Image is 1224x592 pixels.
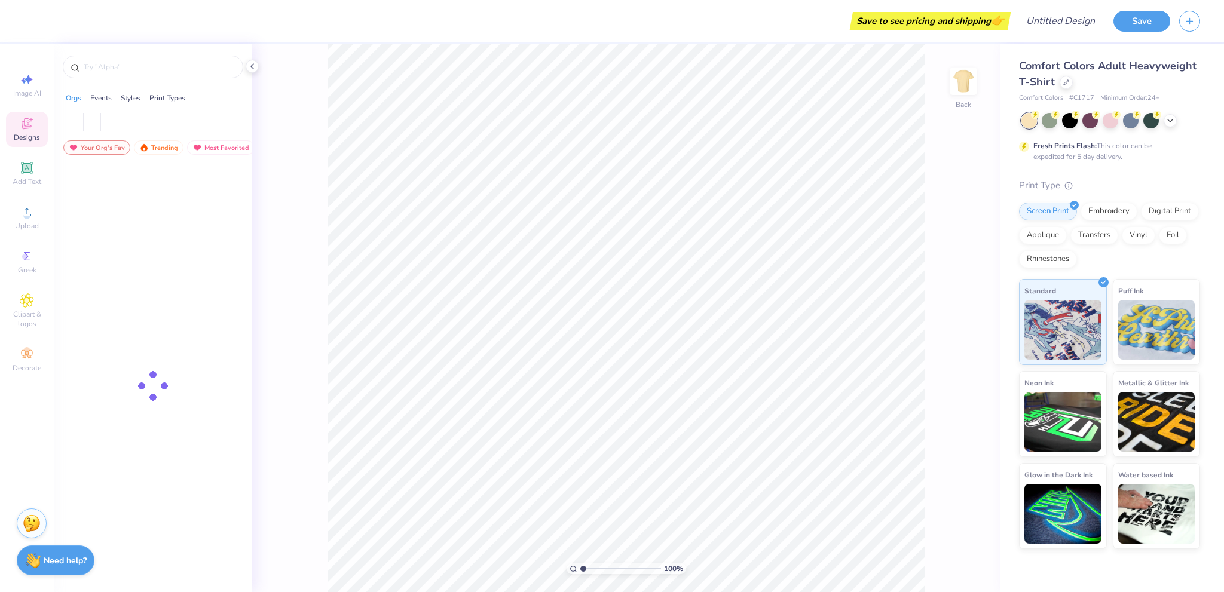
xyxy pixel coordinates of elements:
span: Standard [1024,284,1056,297]
img: Back [951,69,975,93]
div: Screen Print [1019,203,1077,220]
img: Glow in the Dark Ink [1024,484,1101,544]
div: Transfers [1070,226,1118,244]
img: Neon Ink [1024,392,1101,452]
div: Events [90,93,112,103]
div: Save to see pricing and shipping [853,12,1008,30]
span: Minimum Order: 24 + [1100,93,1160,103]
span: Upload [15,221,39,231]
span: Water based Ink [1118,468,1173,481]
img: trending.gif [139,143,149,152]
span: Comfort Colors Adult Heavyweight T-Shirt [1019,59,1197,89]
span: Glow in the Dark Ink [1024,468,1093,481]
div: Print Types [149,93,185,103]
span: Image AI [13,88,41,98]
div: Applique [1019,226,1067,244]
div: Foil [1159,226,1187,244]
strong: Fresh Prints Flash: [1033,141,1097,151]
span: Add Text [13,177,41,186]
span: Greek [18,265,36,275]
div: Rhinestones [1019,250,1077,268]
div: Your Org's Fav [63,140,130,155]
span: 100 % [664,563,683,574]
img: most_fav.gif [192,143,202,152]
img: Metallic & Glitter Ink [1118,392,1195,452]
span: Metallic & Glitter Ink [1118,376,1189,389]
div: Print Type [1019,179,1200,192]
img: Water based Ink [1118,484,1195,544]
img: Standard [1024,300,1101,360]
div: Digital Print [1141,203,1199,220]
img: most_fav.gif [69,143,78,152]
div: Back [956,99,971,110]
div: Orgs [66,93,81,103]
span: 👉 [991,13,1004,27]
span: Designs [14,133,40,142]
div: This color can be expedited for 5 day delivery. [1033,140,1180,162]
div: Trending [134,140,183,155]
div: Embroidery [1081,203,1137,220]
span: Clipart & logos [6,309,48,329]
input: Untitled Design [1017,9,1104,33]
div: Vinyl [1122,226,1155,244]
div: Styles [121,93,140,103]
span: Neon Ink [1024,376,1054,389]
div: Most Favorited [187,140,255,155]
img: Puff Ink [1118,300,1195,360]
button: Save [1113,11,1170,32]
span: # C1717 [1069,93,1094,103]
strong: Need help? [44,555,87,566]
input: Try "Alpha" [82,61,235,73]
span: Puff Ink [1118,284,1143,297]
span: Decorate [13,363,41,373]
span: Comfort Colors [1019,93,1063,103]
